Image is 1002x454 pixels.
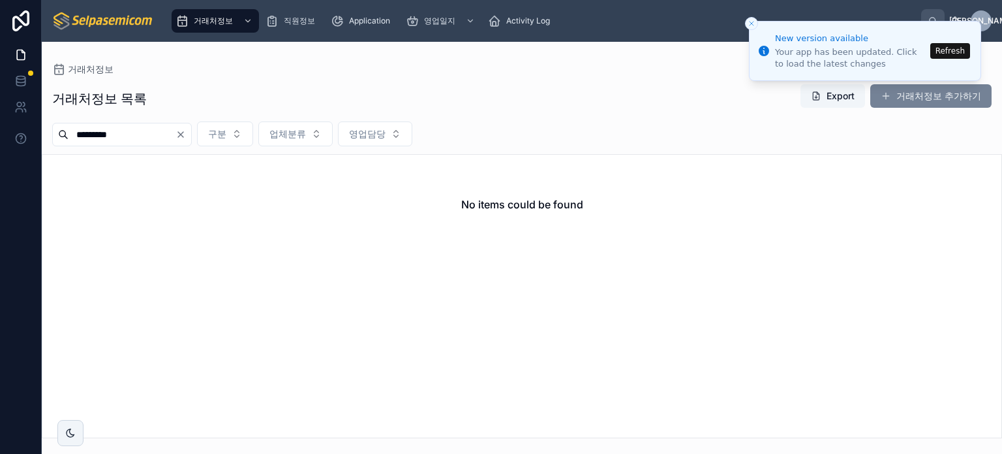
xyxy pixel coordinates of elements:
span: 영업담당 [349,127,386,140]
span: 직원정보 [284,16,315,26]
a: 거래처정보 [172,9,259,33]
div: New version available [775,32,926,45]
img: App logo [52,10,155,31]
div: scrollable content [165,7,921,35]
span: 구분 [208,127,226,140]
span: Activity Log [506,16,550,26]
span: Application [349,16,390,26]
button: Clear [175,129,191,140]
h1: 거래처정보 목록 [52,89,147,108]
button: Refresh [930,43,970,59]
span: 거래처정보 [68,63,114,76]
button: 거래처정보 추가하기 [870,84,992,108]
button: Select Button [338,122,412,146]
button: Close toast [745,17,758,30]
a: 영업일지 [402,9,481,33]
span: 업체분류 [269,127,306,140]
a: 직원정보 [262,9,324,33]
button: Select Button [258,122,333,146]
button: Select Button [197,122,253,146]
h2: No items could be found [461,197,583,212]
button: Export [800,84,865,108]
a: Application [327,9,399,33]
a: Activity Log [484,9,559,33]
div: Your app has been updated. Click to load the latest changes [775,46,926,70]
a: 거래처정보 [52,63,114,76]
span: 거래처정보 [194,16,233,26]
span: 영업일지 [424,16,455,26]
